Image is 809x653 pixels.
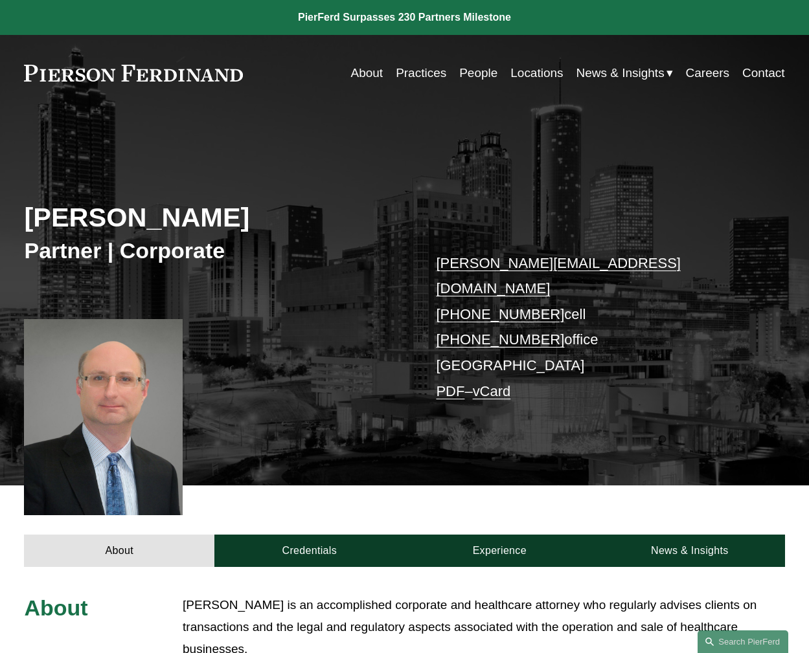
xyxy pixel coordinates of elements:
[24,201,404,234] h2: [PERSON_NAME]
[698,630,788,653] a: Search this site
[473,383,511,399] a: vCard
[436,255,681,297] a: [PERSON_NAME][EMAIL_ADDRESS][DOMAIN_NAME]
[436,250,753,404] p: cell office [GEOGRAPHIC_DATA] –
[595,535,785,567] a: News & Insights
[576,61,673,85] a: folder dropdown
[576,62,665,84] span: News & Insights
[510,61,563,85] a: Locations
[459,61,497,85] a: People
[686,61,730,85] a: Careers
[351,61,383,85] a: About
[436,306,564,322] a: [PHONE_NUMBER]
[24,595,87,620] span: About
[742,61,784,85] a: Contact
[396,61,446,85] a: Practices
[214,535,405,567] a: Credentials
[436,331,564,348] a: [PHONE_NUMBER]
[24,535,214,567] a: About
[405,535,595,567] a: Experience
[436,383,464,399] a: PDF
[24,237,404,264] h3: Partner | Corporate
